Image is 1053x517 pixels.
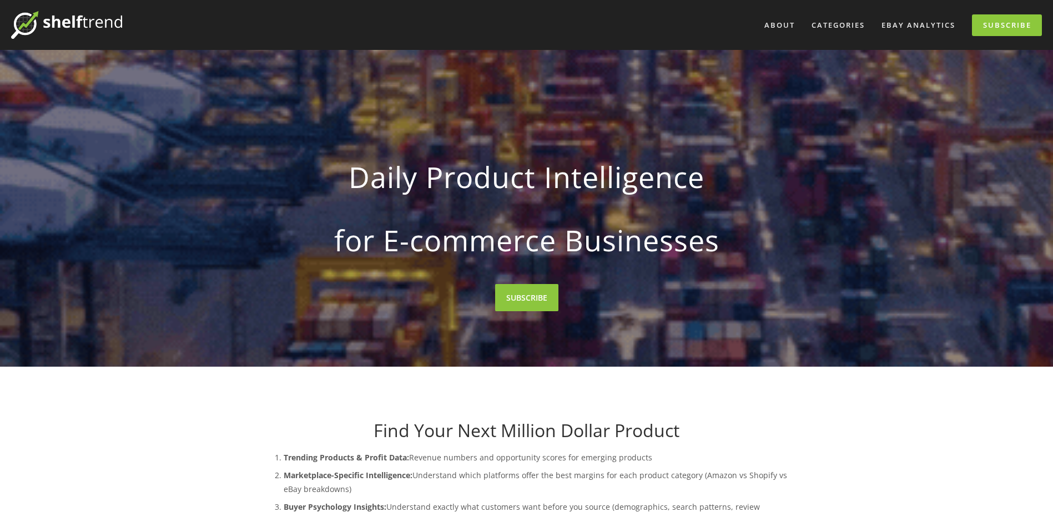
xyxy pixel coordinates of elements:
a: SUBSCRIBE [495,284,558,311]
div: Categories [804,16,872,34]
a: About [757,16,802,34]
a: eBay Analytics [874,16,963,34]
strong: for E-commerce Businesses [279,214,774,266]
strong: Marketplace-Specific Intelligence: [284,470,412,480]
p: Understand which platforms offer the best margins for each product category (Amazon vs Shopify vs... [284,468,792,496]
strong: Daily Product Intelligence [279,151,774,203]
h1: Find Your Next Million Dollar Product [261,420,792,441]
strong: Buyer Psychology Insights: [284,501,386,512]
img: ShelfTrend [11,11,122,39]
a: Subscribe [972,14,1042,36]
strong: Trending Products & Profit Data: [284,452,409,463]
p: Revenue numbers and opportunity scores for emerging products [284,450,792,464]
